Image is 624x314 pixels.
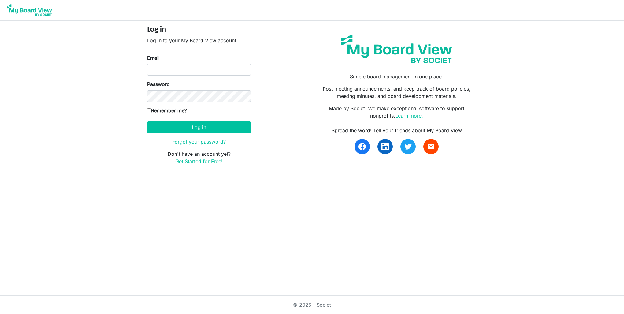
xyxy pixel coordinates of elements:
label: Password [147,80,170,88]
p: Post meeting announcements, and keep track of board policies, meeting minutes, and board developm... [317,85,477,100]
img: linkedin.svg [381,143,389,150]
span: email [427,143,435,150]
h4: Log in [147,25,251,34]
p: Simple board management in one place. [317,73,477,80]
button: Log in [147,121,251,133]
a: Learn more. [395,113,423,119]
a: © 2025 - Societ [293,302,331,308]
img: facebook.svg [358,143,366,150]
input: Remember me? [147,108,151,112]
p: Made by Societ. We make exceptional software to support nonprofits. [317,105,477,119]
label: Remember me? [147,107,187,114]
a: Get Started for Free! [175,158,223,164]
a: Forgot your password? [172,139,226,145]
img: my-board-view-societ.svg [336,30,457,68]
p: Don't have an account yet? [147,150,251,165]
img: twitter.svg [404,143,412,150]
p: Log in to your My Board View account [147,37,251,44]
div: Spread the word! Tell your friends about My Board View [317,127,477,134]
img: My Board View Logo [5,2,54,18]
a: email [423,139,439,154]
label: Email [147,54,160,62]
